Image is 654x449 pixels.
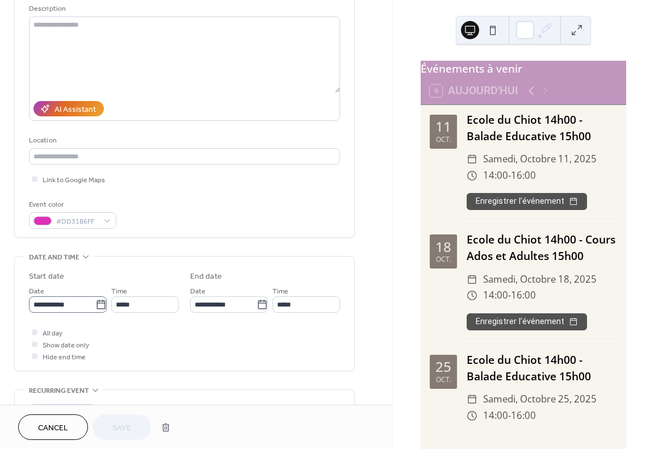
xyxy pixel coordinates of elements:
span: Hide end time [43,351,86,363]
div: oct. [436,256,451,263]
div: AI Assistant [54,104,96,116]
div: End date [190,271,222,283]
div: ​ [467,287,477,304]
div: 18 [435,240,451,254]
div: oct. [436,136,451,143]
button: Cancel [18,414,88,440]
div: Location [29,135,338,146]
div: Ecole du Chiot 14h00 - Balade Educative 15h00 [467,112,617,145]
span: Time [272,286,288,297]
span: Recurring event [29,385,89,397]
div: oct. [436,376,451,383]
button: Enregistrer l'événement [467,193,587,210]
div: Description [29,3,338,15]
span: Date and time [29,251,79,263]
span: - [508,408,511,424]
span: - [508,287,511,304]
span: Link to Google Maps [43,174,105,186]
span: Cancel [38,422,68,434]
span: samedi, octobre 18, 2025 [483,271,597,288]
span: 16:00 [511,287,536,304]
div: Ecole du Chiot 14h00 - Balade Educative 15h00 [467,352,617,385]
span: samedi, octobre 11, 2025 [483,151,597,167]
span: Date [190,286,206,297]
span: 14:00 [483,167,508,184]
span: Show date only [43,339,89,351]
button: Enregistrer l'événement [467,313,587,330]
div: ​ [467,271,477,288]
span: Date [29,286,44,297]
span: - [508,167,511,184]
div: ​ [467,391,477,408]
span: All day [43,328,62,339]
span: 14:00 [483,287,508,304]
div: ​ [467,167,477,184]
span: #DD31B6FF [56,216,98,228]
div: Ecole du Chiot 14h00 - Cours Ados et Adultes 15h00 [467,232,617,265]
div: Start date [29,271,64,283]
div: ​ [467,151,477,167]
span: 14:00 [483,408,508,424]
span: samedi, octobre 25, 2025 [483,391,597,408]
div: 11 [435,120,451,133]
div: ​ [467,408,477,424]
button: AI Assistant [33,101,104,116]
span: Time [111,286,127,297]
div: 25 [435,360,451,374]
span: 16:00 [511,167,536,184]
span: 16:00 [511,408,536,424]
div: Événements à venir [421,61,626,77]
div: Event color [29,199,114,211]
